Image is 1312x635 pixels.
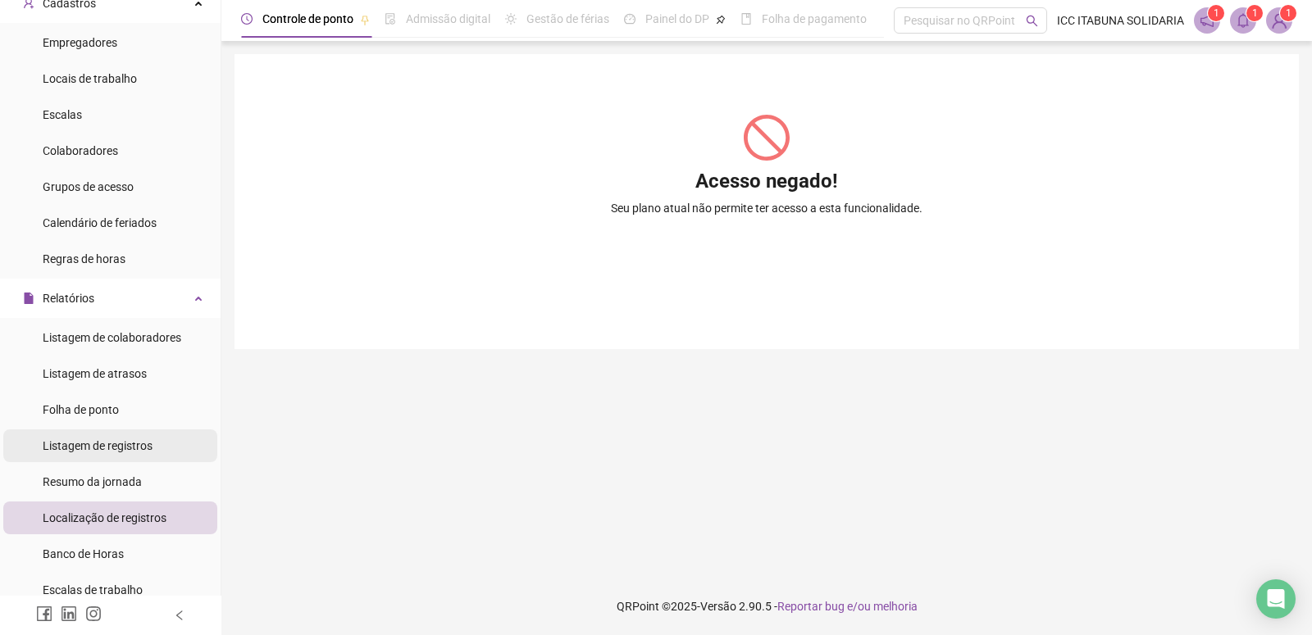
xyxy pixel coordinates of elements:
[85,606,102,622] span: instagram
[43,36,117,49] span: Empregadores
[716,15,726,25] span: pushpin
[43,403,119,416] span: Folha de ponto
[43,547,124,560] span: Banco de Horas
[241,13,253,25] span: clock-circle
[1200,13,1214,28] span: notification
[744,115,790,161] span: stop
[43,331,181,344] span: Listagem de colaboradores
[43,292,94,305] span: Relatórios
[777,600,918,613] span: Reportar bug e/ou melhoria
[1026,15,1038,27] span: search
[221,578,1312,635] footer: QRPoint © 2025 - 2.90.5 -
[1246,5,1263,21] sup: 1
[43,439,153,452] span: Listagem de registros
[43,583,143,596] span: Escalas de trabalho
[624,13,635,25] span: dashboard
[23,293,34,304] span: file
[262,12,353,25] span: Controle de ponto
[611,199,922,217] span: Seu plano atual não permite ter acesso a esta funcionalidade.
[43,367,147,380] span: Listagem de atrasos
[1267,8,1291,33] img: 16504
[36,606,52,622] span: facebook
[1057,11,1184,29] span: ICC ITABUNA SOLIDARIA
[43,180,134,193] span: Grupos de acesso
[406,12,490,25] span: Admissão digital
[1280,5,1296,21] sup: Atualize o seu contato no menu Meus Dados
[1256,579,1296,619] div: Open Intercom Messenger
[762,12,867,25] span: Folha de pagamento
[61,606,77,622] span: linkedin
[505,13,517,25] span: sun
[174,610,185,621] span: left
[1214,7,1219,19] span: 1
[645,12,709,25] span: Painel do DP
[43,511,166,524] span: Localização de registros
[700,600,736,613] span: Versão
[1236,13,1250,28] span: bell
[43,144,118,157] span: Colaboradores
[43,475,142,488] span: Resumo da jornada
[385,13,396,25] span: file-done
[43,108,82,121] span: Escalas
[360,15,370,25] span: pushpin
[740,13,752,25] span: book
[526,12,609,25] span: Gestão de férias
[695,169,838,195] h3: Acesso negado!
[1286,7,1291,19] span: 1
[43,252,125,265] span: Regras de horas
[43,72,137,85] span: Locais de trabalho
[43,216,157,229] span: Calendário de feriados
[1208,5,1224,21] sup: 1
[1252,7,1258,19] span: 1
